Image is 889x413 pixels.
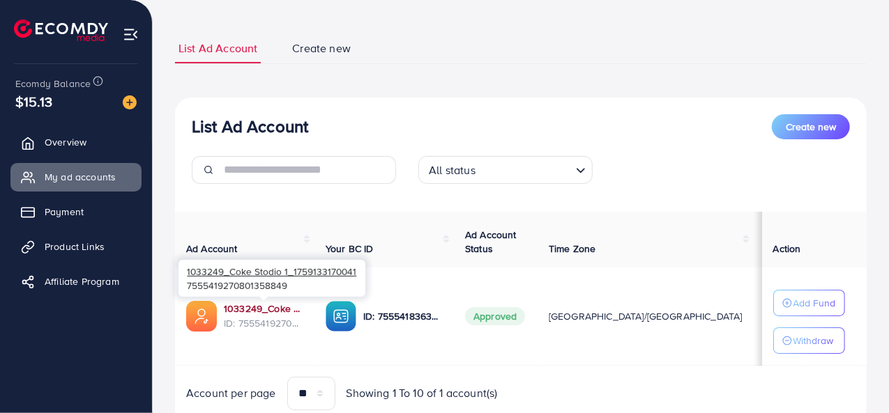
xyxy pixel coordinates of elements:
[178,260,365,297] div: 7555419270801358849
[187,265,356,278] span: 1033249_Coke Stodio 1_1759133170041
[549,242,595,256] span: Time Zone
[186,242,238,256] span: Ad Account
[186,385,276,401] span: Account per page
[186,301,217,332] img: ic-ads-acc.e4c84228.svg
[292,40,351,56] span: Create new
[178,40,257,56] span: List Ad Account
[123,95,137,109] img: image
[786,120,836,134] span: Create new
[773,327,845,354] button: Withdraw
[192,116,308,137] h3: List Ad Account
[45,205,84,219] span: Payment
[347,385,498,401] span: Showing 1 To 10 of 1 account(s)
[326,301,356,332] img: ic-ba-acc.ded83a64.svg
[45,170,116,184] span: My ad accounts
[426,160,478,180] span: All status
[549,309,743,323] span: [GEOGRAPHIC_DATA]/[GEOGRAPHIC_DATA]
[465,307,525,325] span: Approved
[45,135,86,149] span: Overview
[10,267,142,295] a: Affiliate Program
[15,77,91,91] span: Ecomdy Balance
[773,242,801,256] span: Action
[363,308,443,325] p: ID: 7555418363737128967
[45,240,105,254] span: Product Links
[123,26,139,42] img: menu
[465,228,517,256] span: Ad Account Status
[10,163,142,191] a: My ad accounts
[326,242,374,256] span: Your BC ID
[480,157,570,180] input: Search for option
[10,233,142,260] a: Product Links
[224,316,303,330] span: ID: 7555419270801358849
[45,274,119,288] span: Affiliate Program
[773,290,845,316] button: Add Fund
[418,156,593,184] div: Search for option
[793,332,834,349] p: Withdraw
[10,128,142,156] a: Overview
[793,295,836,311] p: Add Fund
[772,114,850,139] button: Create new
[15,91,52,111] span: $15.13
[14,20,108,41] img: logo
[224,302,303,315] a: 1033249_Coke Stodio 1_1759133170041
[10,198,142,226] a: Payment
